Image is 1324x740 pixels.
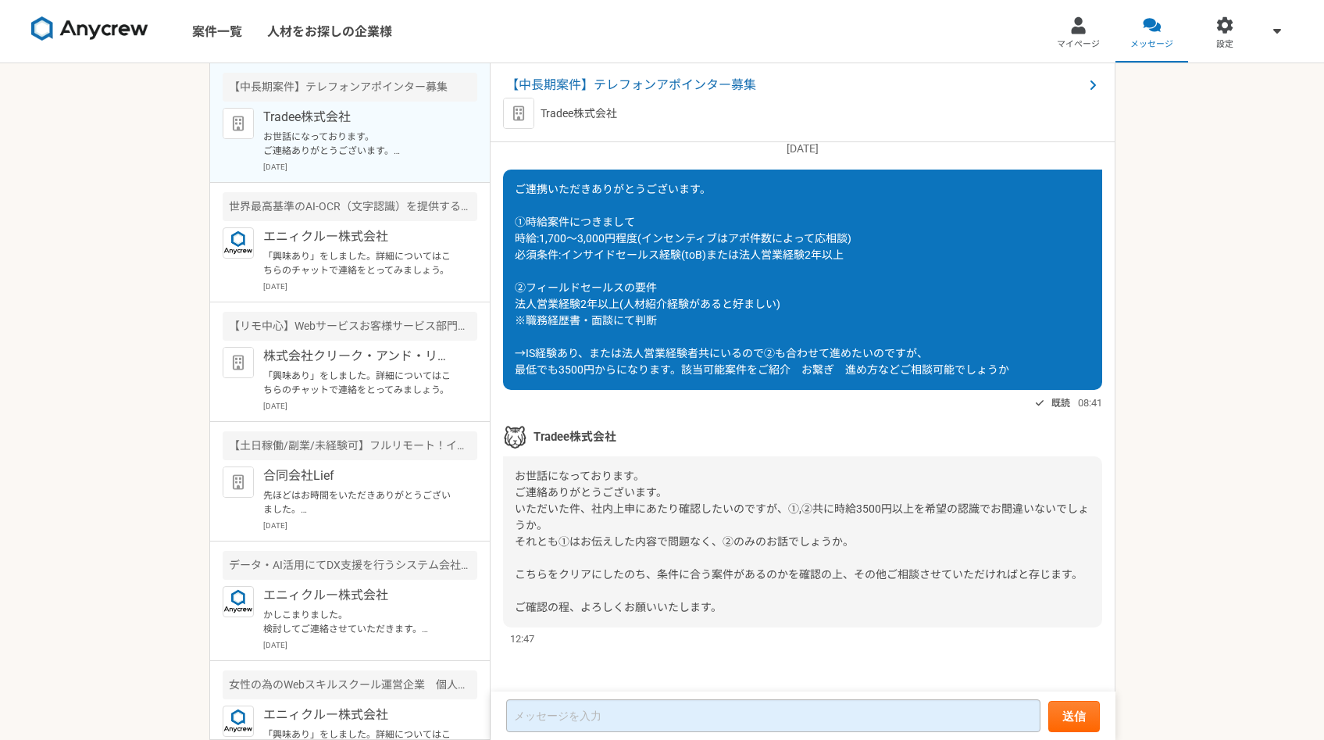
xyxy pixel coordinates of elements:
[534,428,616,445] span: Tradee株式会社
[503,141,1102,157] p: [DATE]
[263,608,456,636] p: かしこまりました。 検討してご連絡させていただきます。 よろしくお願いいたします。
[263,520,477,531] p: [DATE]
[223,467,254,498] img: default_org_logo-42cde973f59100197ec2c8e796e4974ac8490bb5b08a0eb061ff975e4574aa76.png
[223,551,477,580] div: データ・AI活用にてDX支援を行うシステム会社でのインサイドセールスを募集
[263,130,456,158] p: お世話になっております。 ご連絡ありがとうございます。 いただいた件、社内上申にあたり確認したいのですが、①,②共に時給3500円以上を希望の認識でお間違いないでしょうか。 それとも①はお伝えし...
[263,586,456,605] p: エニィクルー株式会社
[263,347,456,366] p: 株式会社クリーク・アンド・リバー社
[263,369,456,397] p: 「興味あり」をしました。詳細についてはこちらのチャットで連絡をとってみましょう。
[515,183,1009,376] span: ご連携いただきありがとうございます。 ①時給案件につきまして 時給:1,700〜3,000円程度(インセンティブはアポ件数によって応相談) 必須条件:インサイドセールス経験(toB)または法人営...
[503,425,526,449] img: %E3%82%B9%E3%82%AF%E3%83%AA%E3%83%BC%E3%83%B3%E3%82%B7%E3%83%A7%E3%83%83%E3%83%88_2025-02-06_21.3...
[223,227,254,259] img: logo_text_blue_01.png
[1048,701,1100,732] button: 送信
[1216,38,1233,51] span: 設定
[223,312,477,341] div: 【リモ中心】Webサービスお客様サービス部門でプロジェクトマネージャー！
[263,400,477,412] p: [DATE]
[263,281,477,292] p: [DATE]
[223,431,477,460] div: 【土日稼働/副業/未経験可】フルリモート！インサイドセールス募集（長期案件）
[263,488,456,517] p: 先ほどはお時間をいただきありがとうございました。 ご質問等あればご連絡ください。 よろしくお願いします。 ・商材概要 [DEMOGRAPHIC_DATA]人材の求人広告提案 ・業種により土日、夜...
[31,16,148,41] img: 8DqYSo04kwAAAAASUVORK5CYII=
[223,108,254,139] img: default_org_logo-42cde973f59100197ec2c8e796e4974ac8490bb5b08a0eb061ff975e4574aa76.png
[263,227,456,246] p: エニィクルー株式会社
[263,108,456,127] p: Tradee株式会社
[223,586,254,617] img: logo_text_blue_01.png
[223,347,254,378] img: default_org_logo-42cde973f59100197ec2c8e796e4974ac8490bb5b08a0eb061ff975e4574aa76.png
[263,161,477,173] p: [DATE]
[1057,38,1100,51] span: マイページ
[510,631,534,646] span: 12:47
[263,249,456,277] p: 「興味あり」をしました。詳細についてはこちらのチャットで連絡をとってみましょう。
[223,192,477,221] div: 世界最高基準のAI-OCR（文字認識）を提供するメガベンチャー パートナー営業
[223,670,477,699] div: 女性の為のWebスキルスクール運営企業 個人営業（フルリモート）
[1078,395,1102,410] span: 08:41
[506,76,1083,95] span: 【中長期案件】テレフォンアポインター募集
[223,73,477,102] div: 【中長期案件】テレフォンアポインター募集
[541,105,617,122] p: Tradee株式会社
[223,706,254,737] img: logo_text_blue_01.png
[1130,38,1173,51] span: メッセージ
[263,467,456,485] p: 合同会社Lief
[515,470,1089,613] span: お世話になっております。 ご連絡ありがとうございます。 いただいた件、社内上申にあたり確認したいのですが、①,②共に時給3500円以上を希望の認識でお間違いないでしょうか。 それとも①はお伝えし...
[503,98,534,129] img: default_org_logo-42cde973f59100197ec2c8e796e4974ac8490bb5b08a0eb061ff975e4574aa76.png
[263,706,456,724] p: エニィクルー株式会社
[263,639,477,651] p: [DATE]
[1051,394,1070,413] span: 既読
